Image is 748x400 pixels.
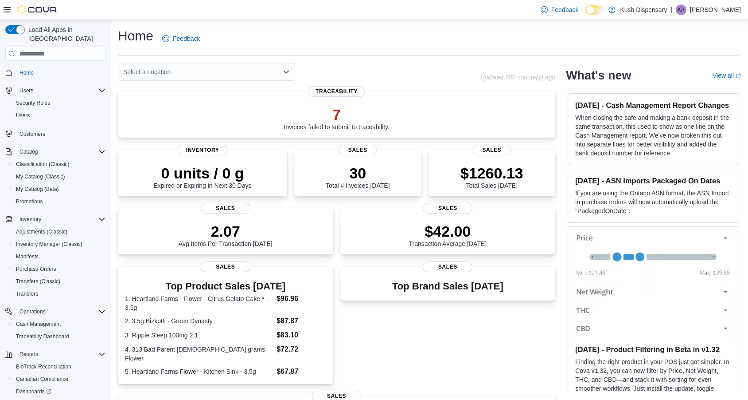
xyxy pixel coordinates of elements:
[9,373,109,385] button: Canadian Compliance
[19,216,41,223] span: Inventory
[16,333,69,340] span: Traceabilty Dashboard
[12,361,75,372] a: BioTrack Reconciliation
[575,176,732,185] h3: [DATE] - ASN Imports Packaged On Dates
[16,214,45,225] button: Inventory
[9,250,109,263] button: Manifests
[575,101,732,110] h3: [DATE] - Cash Management Report Changes
[284,106,390,131] div: Invoices failed to submit to traceability.
[12,171,105,182] span: My Catalog (Classic)
[201,261,250,272] span: Sales
[12,226,105,237] span: Adjustments (Classic)
[16,321,61,328] span: Cash Management
[2,348,109,360] button: Reports
[2,213,109,226] button: Inventory
[2,305,109,318] button: Operations
[12,251,105,262] span: Manifests
[16,173,65,180] span: My Catalog (Classic)
[284,106,390,123] p: 7
[19,148,38,155] span: Catalog
[12,276,105,287] span: Transfers (Classic)
[16,278,60,285] span: Transfers (Classic)
[9,97,109,109] button: Security Roles
[12,196,47,207] a: Promotions
[16,147,105,157] span: Catalog
[12,386,55,397] a: Dashboards
[16,99,50,107] span: Security Roles
[173,34,200,43] span: Feedback
[9,360,109,373] button: BioTrack Reconciliation
[154,164,252,189] div: Expired or Expiring in Next 30 Days
[16,306,105,317] span: Operations
[12,319,64,329] a: Cash Management
[9,263,109,275] button: Purchase Orders
[179,222,273,240] p: 2.07
[2,66,109,79] button: Home
[12,251,42,262] a: Manifests
[16,376,68,383] span: Canadian Compliance
[12,289,105,299] span: Transfers
[16,253,39,260] span: Manifests
[12,264,105,274] span: Purchase Orders
[16,85,37,96] button: Users
[12,184,105,194] span: My Catalog (Beta)
[125,367,273,376] dt: 5. Heartland Farms Flower - Kitchen Sink - 3.5g
[9,170,109,183] button: My Catalog (Classic)
[713,72,741,79] a: View allExternal link
[678,4,685,15] span: KA
[118,27,153,45] h1: Home
[12,331,105,342] span: Traceabilty Dashboard
[16,129,49,139] a: Customers
[566,68,631,83] h2: What's new
[676,4,686,15] div: Katy Anderson
[12,374,72,384] a: Canadian Compliance
[2,127,109,140] button: Customers
[12,361,105,372] span: BioTrack Reconciliation
[423,203,472,214] span: Sales
[16,161,70,168] span: Classification (Classic)
[9,385,109,398] a: Dashboards
[25,25,105,43] span: Load All Apps in [GEOGRAPHIC_DATA]
[125,281,326,292] h3: Top Product Sales [DATE]
[12,226,71,237] a: Adjustments (Classic)
[12,159,73,170] a: Classification (Classic)
[159,30,203,48] a: Feedback
[16,388,51,395] span: Dashboards
[575,113,732,158] p: When closing the safe and making a bank deposit in the same transaction, this used to show as one...
[460,164,523,182] p: $1260.13
[178,145,227,155] span: Inventory
[326,164,390,189] div: Total # Invoices [DATE]
[392,281,503,292] h3: Top Brand Sales [DATE]
[12,331,73,342] a: Traceabilty Dashboard
[551,5,578,14] span: Feedback
[12,264,60,274] a: Purchase Orders
[16,214,105,225] span: Inventory
[16,349,42,360] button: Reports
[480,74,555,81] p: Updated 800 minute(s) ago
[12,239,105,250] span: Inventory Manager (Classic)
[16,265,56,273] span: Purchase Orders
[16,363,71,370] span: BioTrack Reconciliation
[179,222,273,247] div: Avg Items Per Transaction [DATE]
[9,288,109,300] button: Transfers
[575,189,732,215] p: If you are using the Ontario ASN format, the ASN Import in purchase orders will now automatically...
[423,261,472,272] span: Sales
[9,330,109,343] button: Traceabilty Dashboard
[277,330,326,341] dd: $83.10
[19,308,46,315] span: Operations
[18,5,58,14] img: Cova
[125,317,273,325] dt: 2. 3.5g Bizkotti - Green Dynasty
[19,351,38,358] span: Reports
[9,275,109,288] button: Transfers (Classic)
[409,222,487,240] p: $42.00
[585,5,604,15] input: Dark Mode
[16,241,82,248] span: Inventory Manager (Classic)
[154,164,252,182] p: 0 units / 0 g
[16,67,105,78] span: Home
[460,164,523,189] div: Total Sales [DATE]
[16,186,59,193] span: My Catalog (Beta)
[201,203,250,214] span: Sales
[277,344,326,355] dd: $72.72
[125,345,273,363] dt: 4. 313 Bad Parent [DEMOGRAPHIC_DATA] grams Flower
[12,319,105,329] span: Cash Management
